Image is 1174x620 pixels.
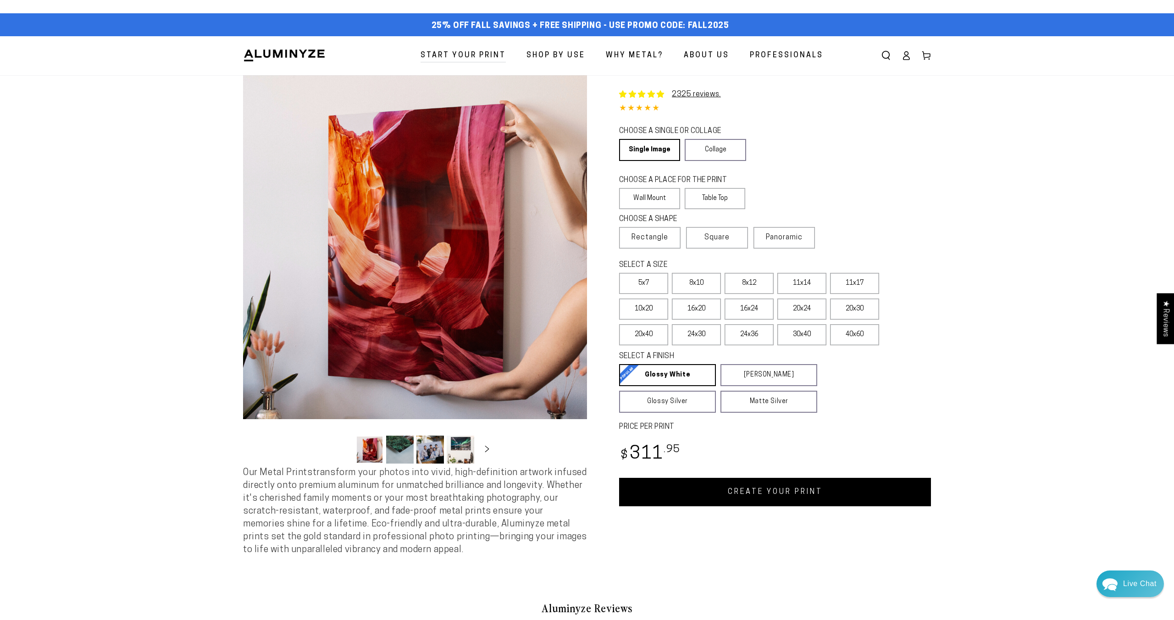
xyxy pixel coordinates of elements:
label: 10x20 [619,299,668,320]
label: 11x14 [777,273,826,294]
span: Rectangle [631,232,668,243]
bdi: 311 [619,445,680,463]
label: 8x10 [672,273,721,294]
span: Panoramic [766,234,803,241]
span: About Us [684,49,729,62]
a: Shop By Use [520,44,592,68]
legend: SELECT A FINISH [619,351,795,362]
span: Our Metal Prints transform your photos into vivid, high-definition artwork infused directly onto ... [243,468,587,554]
button: Slide right [477,439,497,459]
label: 11x17 [830,273,879,294]
button: Slide left [333,439,353,459]
label: 24x30 [672,324,721,345]
div: Contact Us Directly [1123,570,1157,597]
div: 4.85 out of 5.0 stars [619,102,931,116]
label: Table Top [685,188,746,209]
span: Square [704,232,730,243]
label: 8x12 [725,273,774,294]
a: Start Your Print [414,44,513,68]
a: 2325 reviews. [672,91,721,98]
label: 20x24 [777,299,826,320]
div: Click to open Judge.me floating reviews tab [1157,293,1174,344]
label: 40x60 [830,324,879,345]
legend: CHOOSE A PLACE FOR THE PRINT [619,175,737,186]
div: Chat widget toggle [1096,570,1164,597]
label: PRICE PER PRINT [619,422,931,432]
label: Wall Mount [619,188,680,209]
span: $ [620,449,628,462]
h2: Aluminyze Reviews [319,600,855,616]
legend: CHOOSE A SHAPE [619,214,738,225]
a: About Us [677,44,736,68]
a: CREATE YOUR PRINT [619,478,931,506]
a: Professionals [743,44,830,68]
media-gallery: Gallery Viewer [243,75,587,466]
label: 20x30 [830,299,879,320]
span: 25% off FALL Savings + Free Shipping - Use Promo Code: FALL2025 [432,21,729,31]
a: Why Metal? [599,44,670,68]
label: 30x40 [777,324,826,345]
label: 16x20 [672,299,721,320]
legend: CHOOSE A SINGLE OR COLLAGE [619,126,737,137]
label: 20x40 [619,324,668,345]
span: Professionals [750,49,823,62]
button: Load image 3 in gallery view [416,436,444,464]
label: 5x7 [619,273,668,294]
label: 16x24 [725,299,774,320]
a: 2325 reviews. [619,89,721,100]
a: Collage [685,139,746,161]
legend: SELECT A SIZE [619,260,803,271]
img: Aluminyze [243,49,326,62]
span: Shop By Use [526,49,585,62]
button: Load image 2 in gallery view [386,436,414,464]
button: Load image 1 in gallery view [356,436,383,464]
a: Matte Silver [720,391,817,413]
a: [PERSON_NAME] [720,364,817,386]
a: Glossy Silver [619,391,716,413]
span: Start Your Print [421,49,506,62]
label: 24x36 [725,324,774,345]
a: Single Image [619,139,680,161]
summary: Search our site [876,45,896,66]
span: Why Metal? [606,49,663,62]
a: Glossy White [619,364,716,386]
sup: .95 [664,444,680,455]
button: Load image 4 in gallery view [447,436,474,464]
